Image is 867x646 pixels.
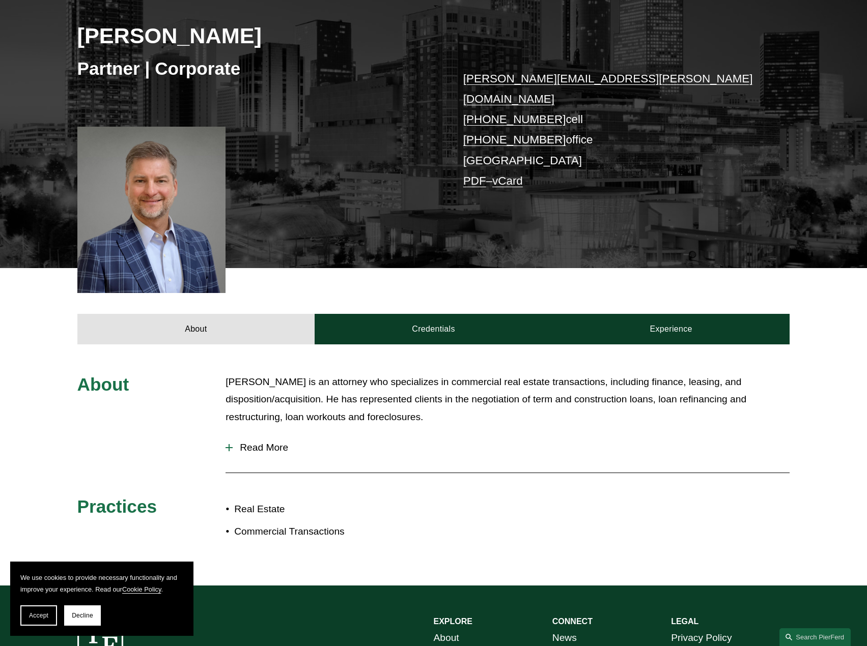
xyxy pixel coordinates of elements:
[77,496,157,516] span: Practices
[234,501,433,518] p: Real Estate
[552,617,593,626] strong: CONNECT
[552,314,790,344] a: Experience
[315,314,552,344] a: Credentials
[234,523,433,541] p: Commercial Transactions
[492,174,523,187] a: vCard
[20,572,183,595] p: We use cookies to provide necessary functionality and improve your experience. Read our .
[226,434,790,461] button: Read More
[463,72,753,105] a: [PERSON_NAME][EMAIL_ADDRESS][PERSON_NAME][DOMAIN_NAME]
[463,133,566,146] a: [PHONE_NUMBER]
[77,314,315,344] a: About
[20,605,57,626] button: Accept
[77,57,434,80] h3: Partner | Corporate
[779,628,851,646] a: Search this site
[77,22,434,49] h2: [PERSON_NAME]
[77,374,129,394] span: About
[463,113,566,126] a: [PHONE_NUMBER]
[72,612,93,619] span: Decline
[233,442,790,453] span: Read More
[64,605,101,626] button: Decline
[122,585,161,593] a: Cookie Policy
[10,562,193,636] section: Cookie banner
[29,612,48,619] span: Accept
[463,174,486,187] a: PDF
[671,617,698,626] strong: LEGAL
[463,69,760,192] p: cell office [GEOGRAPHIC_DATA] –
[226,373,790,426] p: [PERSON_NAME] is an attorney who specializes in commercial real estate transactions, including fi...
[434,617,472,626] strong: EXPLORE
